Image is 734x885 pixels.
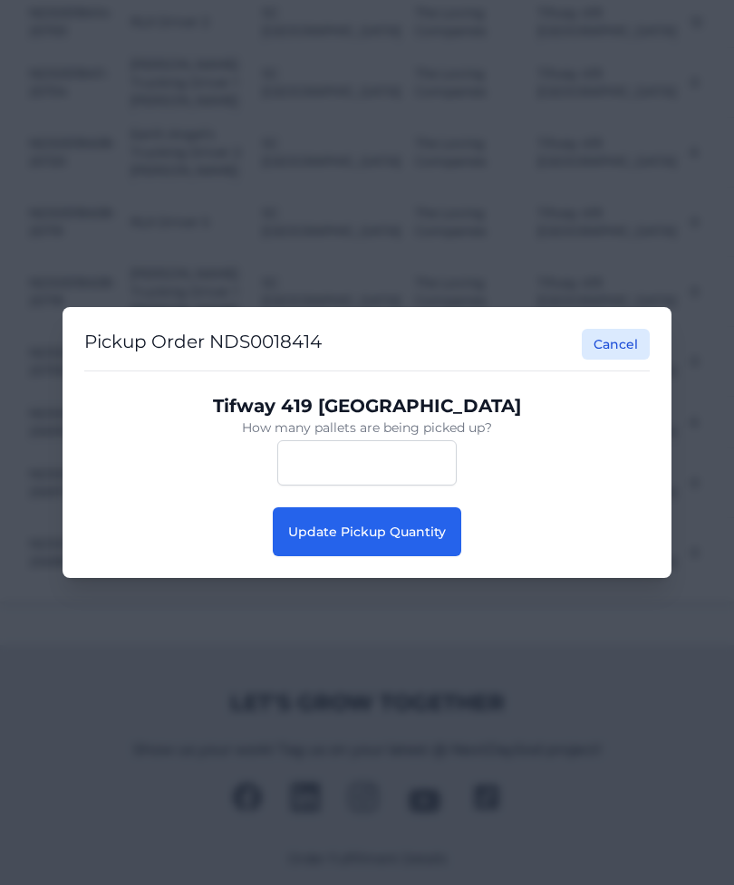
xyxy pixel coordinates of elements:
p: How many pallets are being picked up? [99,418,635,437]
h2: Pickup Order NDS0018414 [84,329,322,360]
button: Cancel [582,329,650,360]
span: Update Pickup Quantity [288,524,446,540]
button: Update Pickup Quantity [273,507,461,556]
p: Tifway 419 [GEOGRAPHIC_DATA] [99,393,635,418]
